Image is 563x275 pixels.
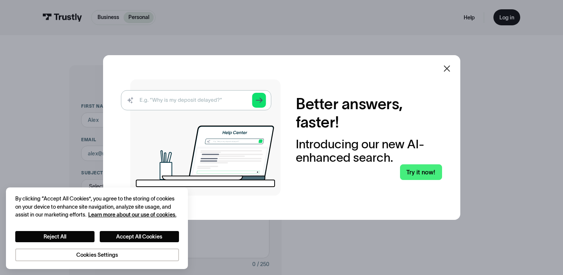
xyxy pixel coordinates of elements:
[6,187,188,269] div: Cookie banner
[88,212,176,218] a: More information about your privacy, opens in a new tab
[400,164,442,180] a: Try it now!
[15,231,95,243] button: Reject All
[15,195,179,219] div: By clicking “Accept All Cookies”, you agree to the storing of cookies on your device to enhance s...
[296,95,442,132] h2: Better answers, faster!
[296,137,442,164] div: Introducing our new AI-enhanced search.
[15,195,179,261] div: Privacy
[100,231,179,243] button: Accept All Cookies
[15,249,179,262] button: Cookies Settings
